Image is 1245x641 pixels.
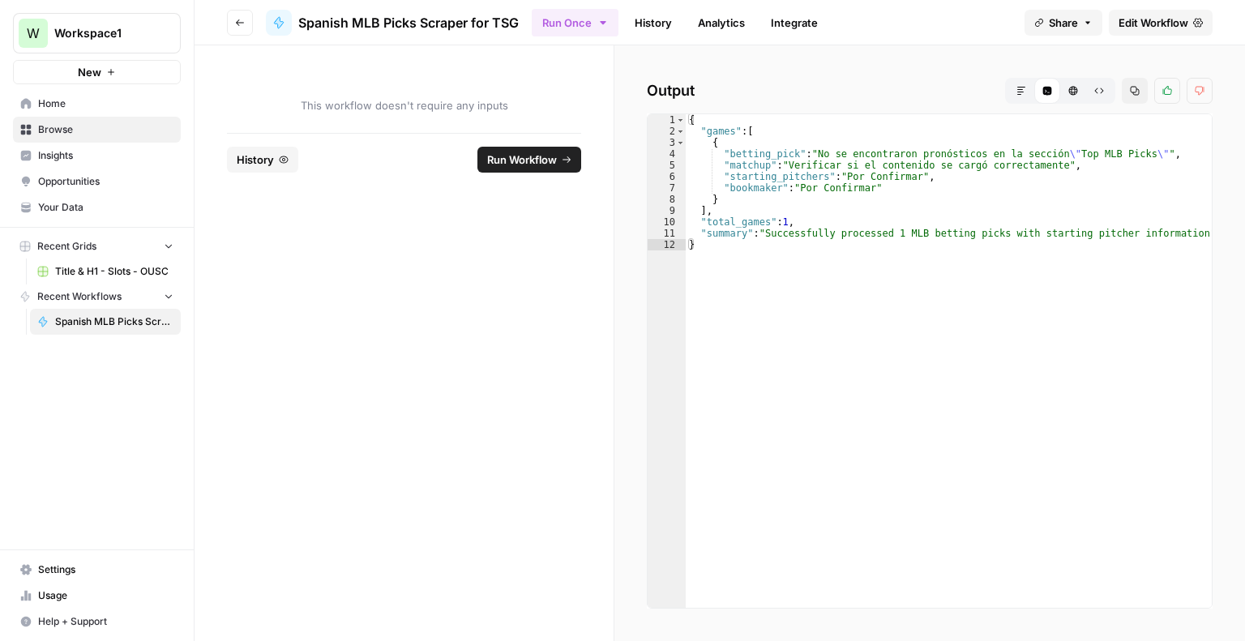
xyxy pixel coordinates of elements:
[532,9,618,36] button: Run Once
[38,588,173,603] span: Usage
[676,137,685,148] span: Toggle code folding, rows 3 through 8
[676,114,685,126] span: Toggle code folding, rows 1 through 12
[237,152,274,168] span: History
[13,557,181,583] a: Settings
[1049,15,1078,31] span: Share
[648,228,686,239] div: 11
[1119,15,1188,31] span: Edit Workflow
[55,314,173,329] span: Spanish MLB Picks Scraper for TSG
[487,152,557,168] span: Run Workflow
[647,78,1213,104] h2: Output
[1025,10,1102,36] button: Share
[38,122,173,137] span: Browse
[13,60,181,84] button: New
[13,169,181,194] a: Opportunities
[13,143,181,169] a: Insights
[38,614,173,629] span: Help + Support
[648,137,686,148] div: 3
[227,97,581,113] span: This workflow doesn't require any inputs
[38,562,173,577] span: Settings
[37,239,96,254] span: Recent Grids
[648,239,686,250] div: 12
[30,309,181,335] a: Spanish MLB Picks Scraper for TSG
[266,10,519,36] a: Spanish MLB Picks Scraper for TSG
[648,160,686,171] div: 5
[13,234,181,259] button: Recent Grids
[13,13,181,53] button: Workspace: Workspace1
[648,114,686,126] div: 1
[13,609,181,635] button: Help + Support
[13,117,181,143] a: Browse
[688,10,755,36] a: Analytics
[13,194,181,220] a: Your Data
[648,205,686,216] div: 9
[55,264,173,279] span: Title & H1 - Slots - OUSC
[27,24,40,43] span: W
[648,216,686,228] div: 10
[13,284,181,309] button: Recent Workflows
[78,64,101,80] span: New
[54,25,152,41] span: Workspace1
[648,171,686,182] div: 6
[38,200,173,215] span: Your Data
[37,289,122,304] span: Recent Workflows
[625,10,682,36] a: History
[648,148,686,160] div: 4
[38,148,173,163] span: Insights
[30,259,181,284] a: Title & H1 - Slots - OUSC
[298,13,519,32] span: Spanish MLB Picks Scraper for TSG
[227,147,298,173] button: History
[38,96,173,111] span: Home
[648,126,686,137] div: 2
[648,194,686,205] div: 8
[648,182,686,194] div: 7
[477,147,581,173] button: Run Workflow
[13,91,181,117] a: Home
[1109,10,1213,36] a: Edit Workflow
[676,126,685,137] span: Toggle code folding, rows 2 through 9
[761,10,828,36] a: Integrate
[13,583,181,609] a: Usage
[38,174,173,189] span: Opportunities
